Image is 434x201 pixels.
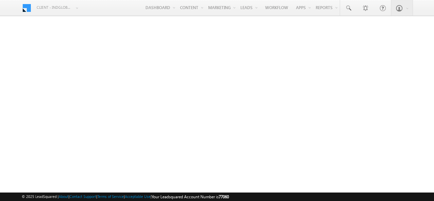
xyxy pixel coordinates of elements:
span: Your Leadsquared Account Number is [152,194,229,199]
a: Contact Support [70,194,96,199]
span: 77060 [219,194,229,199]
a: Terms of Service [97,194,124,199]
a: Acceptable Use [125,194,151,199]
span: © 2025 LeadSquared | | | | | [22,194,229,200]
a: About [59,194,68,199]
span: Client - indglobal1 (77060) [37,4,72,11]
